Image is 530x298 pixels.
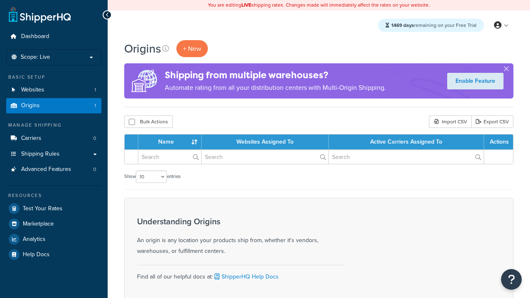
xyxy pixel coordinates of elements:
[21,151,60,158] span: Shipping Rules
[165,82,386,94] p: Automate rating from all your distribution centers with Multi-Origin Shipping.
[21,102,40,109] span: Origins
[137,217,344,257] div: An origin is any location your products ship from, whether it's vendors, warehouses, or fulfillme...
[21,166,71,173] span: Advanced Features
[391,22,414,29] strong: 1469 days
[447,73,503,89] a: Enable Feature
[6,82,101,98] a: Websites 1
[138,135,202,149] th: Name
[21,54,50,61] span: Scope: Live
[137,265,344,282] div: Find all of our helpful docs at:
[165,68,386,82] h4: Shipping from multiple warehouses?
[124,115,173,128] button: Bulk Actions
[94,102,96,109] span: 1
[93,166,96,173] span: 0
[93,135,96,142] span: 0
[241,1,251,9] b: LIVE
[136,171,167,183] select: Showentries
[6,98,101,113] li: Origins
[6,131,101,146] a: Carriers 0
[378,19,484,32] div: remaining on your Free Trial
[6,131,101,146] li: Carriers
[6,98,101,113] a: Origins 1
[429,115,471,128] div: Import CSV
[6,122,101,129] div: Manage Shipping
[21,33,49,40] span: Dashboard
[6,74,101,81] div: Basic Setup
[501,269,522,290] button: Open Resource Center
[94,87,96,94] span: 1
[21,135,41,142] span: Carriers
[21,87,44,94] span: Websites
[23,205,63,212] span: Test Your Rates
[213,272,279,281] a: ShipperHQ Help Docs
[202,135,329,149] th: Websites Assigned To
[183,44,201,53] span: + New
[6,247,101,262] a: Help Docs
[6,201,101,216] a: Test Your Rates
[23,236,46,243] span: Analytics
[6,232,101,247] a: Analytics
[471,115,513,128] a: Export CSV
[329,150,484,164] input: Search
[329,135,484,149] th: Active Carriers Assigned To
[484,135,513,149] th: Actions
[6,29,101,44] a: Dashboard
[6,82,101,98] li: Websites
[6,162,101,177] li: Advanced Features
[23,251,50,258] span: Help Docs
[124,171,181,183] label: Show entries
[6,216,101,231] a: Marketplace
[138,150,201,164] input: Search
[9,6,71,23] a: ShipperHQ Home
[6,192,101,199] div: Resources
[124,63,165,99] img: ad-origins-multi-dfa493678c5a35abed25fd24b4b8a3fa3505936ce257c16c00bdefe2f3200be3.png
[176,40,208,57] a: + New
[137,217,344,226] h3: Understanding Origins
[124,41,161,57] h1: Origins
[23,221,54,228] span: Marketplace
[6,162,101,177] a: Advanced Features 0
[202,150,328,164] input: Search
[6,147,101,162] a: Shipping Rules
